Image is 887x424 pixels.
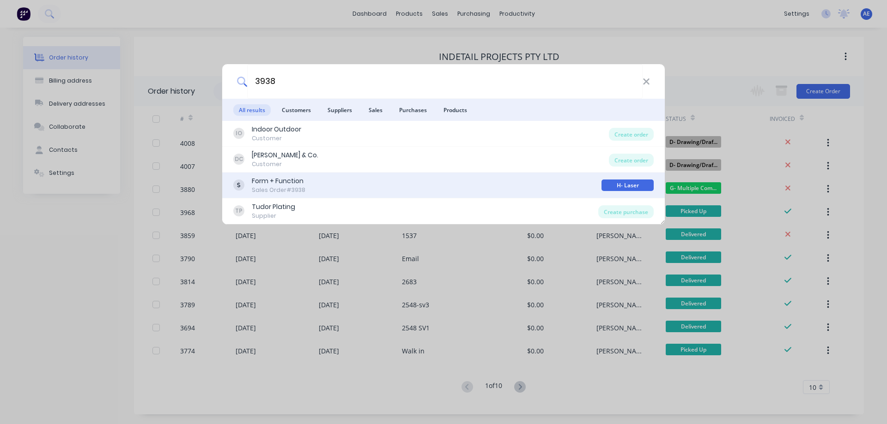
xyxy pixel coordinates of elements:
[247,64,643,99] input: Start typing a customer or supplier name to create a new order...
[609,154,654,167] div: Create order
[252,134,301,143] div: Customer
[598,205,654,218] div: Create purchase
[363,104,388,116] span: Sales
[252,125,301,134] div: Indoor Outdoor
[252,176,305,186] div: Form + Function
[601,179,654,191] div: H- Laser
[233,128,244,139] div: IO
[252,186,305,194] div: Sales Order #3938
[394,104,432,116] span: Purchases
[276,104,316,116] span: Customers
[252,202,295,212] div: Tudor Plating
[233,104,271,116] span: All results
[252,212,295,220] div: Supplier
[438,104,473,116] span: Products
[322,104,358,116] span: Suppliers
[233,205,244,216] div: TP
[252,150,318,160] div: [PERSON_NAME] & Co.
[233,154,244,165] div: DC
[609,128,654,141] div: Create order
[252,160,318,168] div: Customer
